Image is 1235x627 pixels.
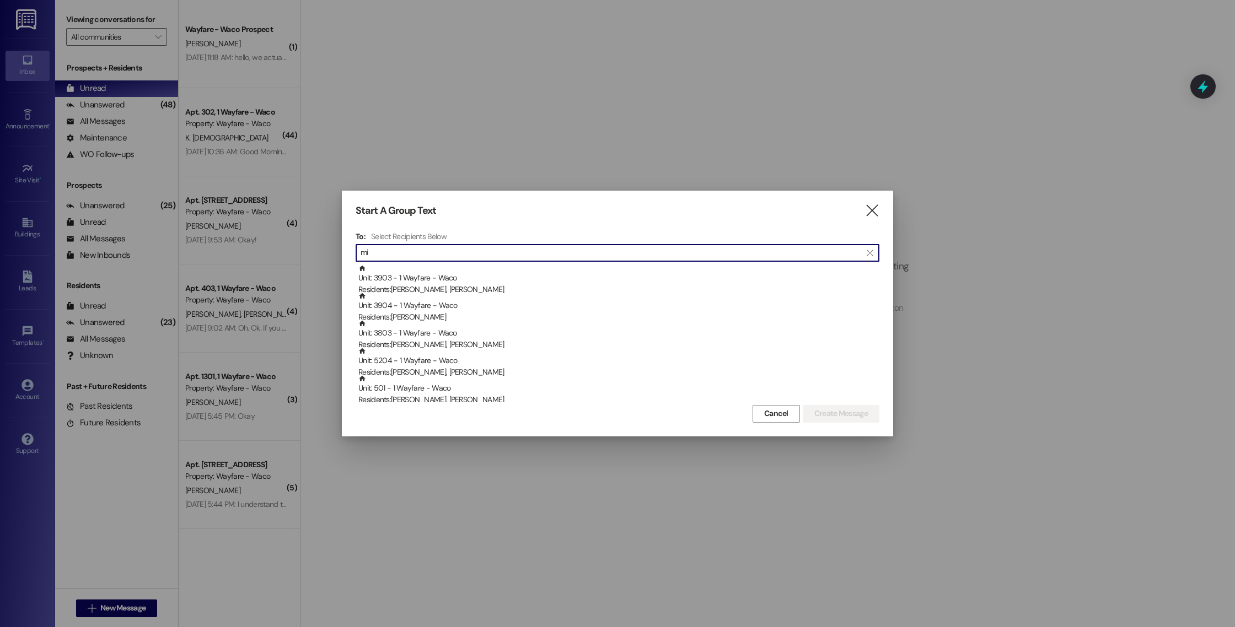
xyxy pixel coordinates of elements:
[356,264,879,292] div: Unit: 3903 - 1 Wayfare - WacoResidents:[PERSON_NAME], [PERSON_NAME]
[356,231,366,241] h3: To:
[358,292,879,323] div: Unit: 3904 - 1 Wayfare - Waco
[861,245,879,261] button: Clear text
[358,366,879,378] div: Residents: [PERSON_NAME], [PERSON_NAME]
[358,320,879,351] div: Unit: 3803 - 1 Wayfare - Waco
[371,231,447,241] h4: Select Recipients Below
[358,284,879,295] div: Residents: [PERSON_NAME], [PERSON_NAME]
[814,408,868,419] span: Create Message
[764,408,788,419] span: Cancel
[358,347,879,379] div: Unit: 5204 - 1 Wayfare - Waco
[356,347,879,375] div: Unit: 5204 - 1 Wayfare - WacoResidents:[PERSON_NAME], [PERSON_NAME]
[356,375,879,402] div: Unit: 501 - 1 Wayfare - WacoResidents:[PERSON_NAME], [PERSON_NAME]
[358,394,879,406] div: Residents: [PERSON_NAME], [PERSON_NAME]
[753,405,800,423] button: Cancel
[361,245,861,261] input: Search for any contact or apartment
[358,339,879,350] div: Residents: [PERSON_NAME], [PERSON_NAME]
[803,405,879,423] button: Create Message
[356,292,879,320] div: Unit: 3904 - 1 Wayfare - WacoResidents:[PERSON_NAME]
[358,311,879,323] div: Residents: [PERSON_NAME]
[356,320,879,347] div: Unit: 3803 - 1 Wayfare - WacoResidents:[PERSON_NAME], [PERSON_NAME]
[356,204,436,217] h3: Start A Group Text
[358,375,879,406] div: Unit: 501 - 1 Wayfare - Waco
[358,264,879,296] div: Unit: 3903 - 1 Wayfare - Waco
[864,205,879,217] i: 
[867,248,873,257] i: 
